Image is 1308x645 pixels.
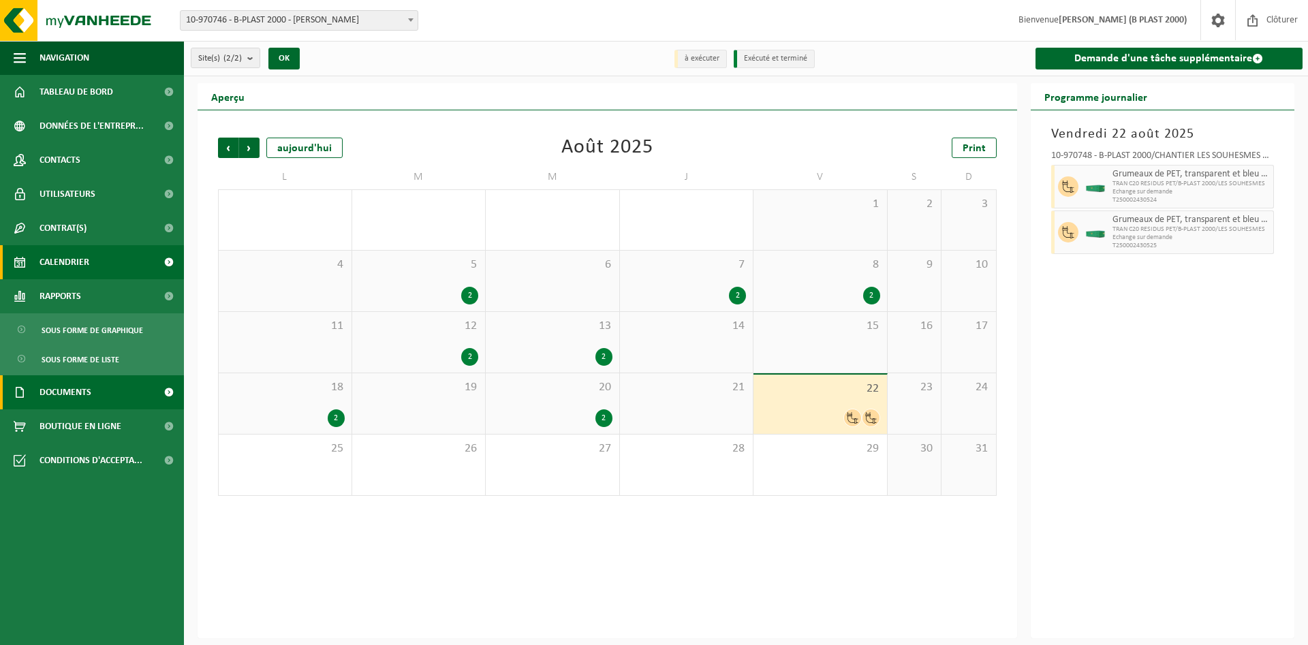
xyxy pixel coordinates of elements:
span: 18 [225,380,345,395]
span: 29 [760,441,880,456]
span: Rapports [40,279,81,313]
span: 7 [627,257,747,272]
span: 12 [359,319,479,334]
span: Conditions d'accepta... [40,443,142,477]
span: T250002430524 [1112,196,1271,204]
span: Site(s) [198,48,242,69]
span: Echange sur demande [1112,234,1271,242]
td: M [352,165,486,189]
span: 25 [225,441,345,456]
span: 14 [627,319,747,334]
span: 23 [894,380,935,395]
span: Grumeaux de PET, transparent et bleu transparent issus du recyclage de bouteilles [1112,169,1271,180]
div: 2 [595,409,612,427]
td: D [941,165,996,189]
a: Sous forme de graphique [3,317,181,343]
span: 10-970746 - B-PLAST 2000 - Aurich [181,11,418,30]
span: 20 [493,380,612,395]
div: Août 2025 [561,138,653,158]
span: Documents [40,375,91,409]
span: 17 [948,319,988,334]
span: 31 [948,441,988,456]
a: Sous forme de liste [3,346,181,372]
td: M [486,165,620,189]
span: 4 [225,257,345,272]
span: 30 [894,441,935,456]
span: Grumeaux de PET, transparent et bleu transparent issus du recyclage de bouteilles [1112,215,1271,225]
span: T250002430525 [1112,242,1271,250]
span: 28 [627,441,747,456]
h2: Aperçu [198,83,258,110]
div: 10-970748 - B-PLAST 2000/CHANTIER LES SOUHESMES RAMPONT - LES SOUHESMES RAMPONT [1051,151,1275,165]
span: 27 [493,441,612,456]
span: 8 [760,257,880,272]
td: J [620,165,754,189]
span: 13 [493,319,612,334]
span: 24 [948,380,988,395]
button: Site(s)(2/2) [191,48,260,68]
div: 2 [595,348,612,366]
span: Calendrier [40,245,89,279]
span: Echange sur demande [1112,188,1271,196]
li: à exécuter [674,50,727,68]
span: 2 [894,197,935,212]
td: V [753,165,888,189]
div: 2 [729,287,746,304]
span: 9 [894,257,935,272]
span: Tableau de bord [40,75,113,109]
span: Données de l'entrepr... [40,109,144,143]
button: OK [268,48,300,69]
span: 15 [760,319,880,334]
span: Navigation [40,41,89,75]
span: 10 [948,257,988,272]
span: Print [963,143,986,154]
span: 6 [493,257,612,272]
img: HK-XC-20-GN-00 [1085,182,1106,192]
span: Contacts [40,143,80,177]
strong: [PERSON_NAME] (B PLAST 2000) [1059,15,1187,25]
span: Contrat(s) [40,211,87,245]
span: 10-970746 - B-PLAST 2000 - Aurich [180,10,418,31]
span: 22 [760,381,880,396]
span: Suivant [239,138,260,158]
span: TRAN C20 RESIDUS PET/B-PLAST 2000/LES SOUHESMES [1112,180,1271,188]
span: 26 [359,441,479,456]
span: 21 [627,380,747,395]
span: 1 [760,197,880,212]
span: 3 [948,197,988,212]
span: Boutique en ligne [40,409,121,443]
span: TRAN C20 RESIDUS PET/B-PLAST 2000/LES SOUHESMES [1112,225,1271,234]
span: 16 [894,319,935,334]
h2: Programme journalier [1031,83,1161,110]
span: 11 [225,319,345,334]
div: 2 [328,409,345,427]
span: Utilisateurs [40,177,95,211]
div: 2 [461,287,478,304]
h3: Vendredi 22 août 2025 [1051,124,1275,144]
td: L [218,165,352,189]
div: 2 [461,348,478,366]
span: Précédent [218,138,238,158]
span: 5 [359,257,479,272]
a: Demande d'une tâche supplémentaire [1035,48,1303,69]
li: Exécuté et terminé [734,50,815,68]
img: HK-XC-20-GN-00 [1085,227,1106,238]
a: Print [952,138,997,158]
div: 2 [863,287,880,304]
td: S [888,165,942,189]
span: Sous forme de graphique [42,317,143,343]
span: 19 [359,380,479,395]
count: (2/2) [223,54,242,63]
span: Sous forme de liste [42,347,119,373]
div: aujourd'hui [266,138,343,158]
